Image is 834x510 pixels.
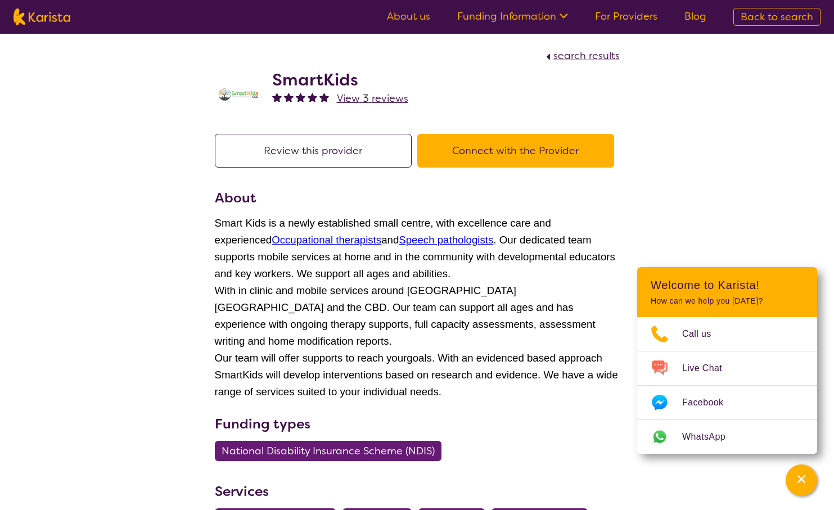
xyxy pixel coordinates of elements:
[215,217,615,279] span: Smart Kids is a newly established small centre, with excellence care and experienced and . Our de...
[786,464,817,496] button: Channel Menu
[215,352,407,364] span: Our team will offer supports to reach your
[215,481,620,502] h3: Services
[308,92,317,102] img: fullstar
[215,87,260,103] img: ltnxvukw6alefghrqtzz.png
[637,267,817,454] div: Channel Menu
[319,92,329,102] img: fullstar
[387,10,430,23] a: About us
[651,296,804,306] p: How can we help you [DATE]?
[284,92,294,102] img: fullstar
[543,49,620,62] a: search results
[595,10,657,23] a: For Providers
[215,285,596,347] span: With in clinic and mobile services around [GEOGRAPHIC_DATA] [GEOGRAPHIC_DATA] and the CBD. Our te...
[337,92,408,105] span: View 3 reviews
[296,92,305,102] img: fullstar
[222,441,435,461] span: National Disability Insurance Scheme (NDIS)
[682,428,739,445] span: WhatsApp
[215,144,417,157] a: Review this provider
[417,134,614,168] button: Connect with the Provider
[553,49,620,62] span: search results
[215,134,412,168] button: Review this provider
[272,70,408,90] h2: SmartKids
[741,10,813,24] span: Back to search
[272,92,282,102] img: fullstar
[215,414,620,434] h3: Funding types
[682,326,725,342] span: Call us
[272,234,381,246] a: Occupational therapists
[651,278,804,292] h2: Welcome to Karista!
[215,352,618,398] span: . With an evidenced based approach SmartKids will develop interventions based on research and evi...
[337,90,408,107] a: View 3 reviews
[457,10,568,23] a: Funding Information
[637,317,817,454] ul: Choose channel
[684,10,706,23] a: Blog
[417,144,620,157] a: Connect with the Provider
[13,8,70,25] img: Karista logo
[682,394,737,411] span: Facebook
[215,188,620,208] h3: About
[407,352,432,364] span: goals
[733,8,821,26] a: Back to search
[637,420,817,454] a: Web link opens in a new tab.
[399,234,493,246] a: Speech pathologists
[682,360,736,377] span: Live Chat
[215,444,448,458] a: National Disability Insurance Scheme (NDIS)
